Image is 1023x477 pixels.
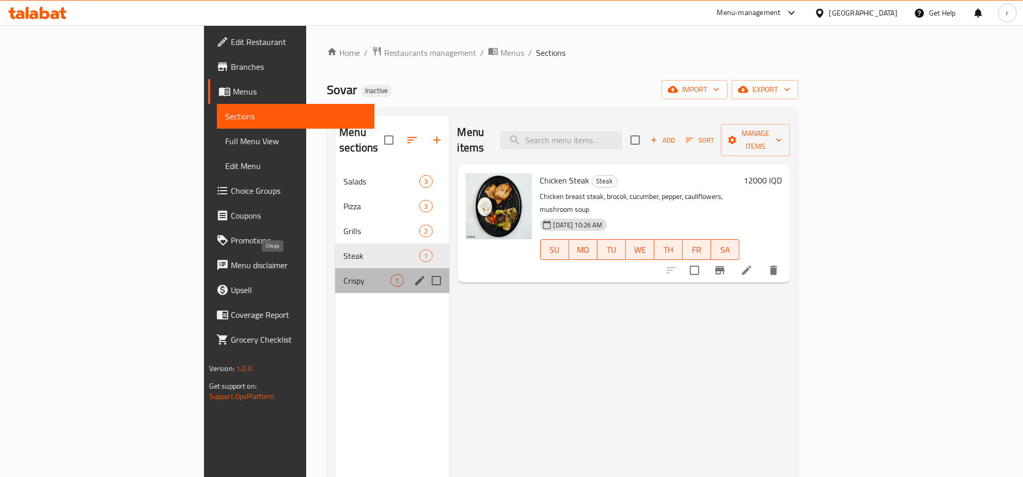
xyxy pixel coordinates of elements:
h6: 12000 IQD [744,173,782,188]
a: Upsell [208,278,375,302]
div: items [390,274,403,287]
span: SU [545,242,565,257]
span: 2 [420,226,432,236]
div: items [419,250,432,262]
button: FR [683,239,711,260]
span: Select all sections [378,129,400,151]
button: edit [412,273,428,288]
span: MO [573,242,593,257]
span: Grills [343,225,419,237]
button: Add [646,132,679,148]
span: Menus [233,85,367,98]
button: export [732,80,798,99]
a: Restaurants management [372,46,476,59]
div: Inactive [361,85,392,97]
a: Sections [217,104,375,129]
span: Add item [646,132,679,148]
button: WE [626,239,654,260]
span: 1 [391,276,403,286]
a: Edit menu item [741,264,753,276]
a: Branches [208,54,375,79]
p: Chicken breast steak, brocoli, cucumber, pepper, cauliflowers, mushroom soup [540,190,740,216]
button: Add section [424,128,449,152]
button: import [662,80,728,99]
span: Grocery Checklist [231,333,367,346]
a: Coupons [208,203,375,228]
span: import [670,83,719,96]
span: Chicken Steak [540,173,590,188]
nav: Menu sections [335,165,449,297]
span: Edit Menu [225,160,367,172]
span: Add [649,134,676,146]
span: export [740,83,790,96]
span: FR [687,242,707,257]
span: Restaurants management [384,47,476,59]
button: delete [761,258,786,283]
nav: breadcrumb [327,46,798,59]
span: Choice Groups [231,184,367,197]
span: TU [602,242,622,257]
div: items [419,200,432,212]
div: Menu-management [717,7,781,19]
a: Promotions [208,228,375,253]
span: 1 [420,251,432,261]
span: Select to update [684,259,705,281]
div: Steak [592,175,618,188]
a: Support.OpsPlatform [209,390,275,403]
a: Full Menu View [217,129,375,153]
span: 1.0.0 [236,362,252,375]
span: Edit Restaurant [231,36,367,48]
a: Grocery Checklist [208,327,375,352]
span: Manage items [729,127,782,153]
span: Steak [592,175,617,187]
a: Choice Groups [208,178,375,203]
li: / [480,47,484,59]
span: Salads [343,175,419,188]
span: [DATE] 10:26 AM [549,220,607,230]
a: Edit Menu [217,153,375,178]
span: Pizza [343,200,419,212]
span: Inactive [361,86,392,95]
span: Coupons [231,209,367,222]
span: 3 [420,202,432,211]
span: Promotions [231,234,367,247]
div: Crispy1edit [335,268,449,293]
div: [GEOGRAPHIC_DATA] [829,7,898,19]
span: Full Menu View [225,135,367,147]
span: Sort sections [400,128,424,152]
a: Menus [208,79,375,104]
span: Sections [536,47,565,59]
div: items [419,225,432,237]
button: SU [540,239,569,260]
div: Salads3 [335,169,449,194]
span: Coverage Report [231,309,367,321]
button: Branch-specific-item [707,258,732,283]
div: Steak1 [335,243,449,268]
span: Steak [343,250,419,262]
span: Menu disclaimer [231,259,367,271]
img: Chicken Steak [466,173,532,239]
button: MO [569,239,597,260]
input: search [500,131,622,149]
div: items [419,175,432,188]
button: Manage items [721,124,790,156]
a: Edit Restaurant [208,29,375,54]
button: SA [711,239,739,260]
span: WE [630,242,650,257]
span: Branches [231,60,367,73]
div: Pizza3 [335,194,449,219]
button: Sort [683,132,717,148]
a: Menu disclaimer [208,253,375,278]
button: TU [597,239,626,260]
button: TH [654,239,683,260]
div: Grills2 [335,219,449,243]
span: Menus [500,47,524,59]
h2: Menu items [458,125,489,156]
li: / [528,47,532,59]
a: Coverage Report [208,302,375,327]
span: Sort [686,134,714,146]
span: Version: [209,362,234,375]
span: 3 [420,177,432,187]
